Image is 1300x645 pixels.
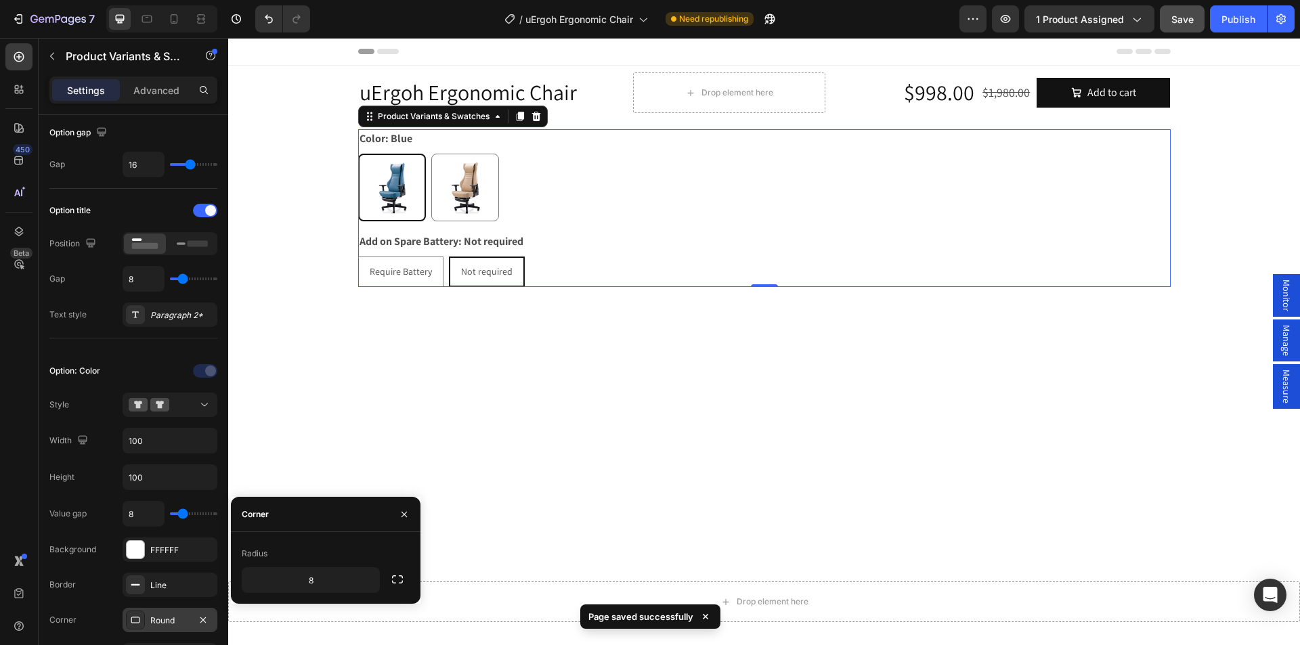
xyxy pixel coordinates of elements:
span: Not required [233,227,284,240]
p: Product Variants & Swatches [66,48,181,64]
img: logo_orange.svg [22,22,32,32]
input: Auto [123,267,164,291]
input: Auto [242,568,379,592]
span: / [519,12,523,26]
span: 1 product assigned [1036,12,1124,26]
div: Position [49,235,99,253]
button: Publish [1210,5,1267,32]
button: Save [1160,5,1205,32]
span: Manage [1052,287,1065,318]
span: Monitor [1052,242,1065,273]
div: Beta [10,248,32,259]
button: 1 product assigned [1024,5,1154,32]
div: Domain: [DOMAIN_NAME] [35,35,149,46]
div: Background [49,543,96,556]
div: FFFFFF [150,544,214,556]
div: Domain Overview [51,80,121,89]
div: $1,980.00 [753,45,803,64]
span: Save [1171,14,1194,25]
div: Text style [49,309,87,321]
p: Page saved successfully [588,610,693,623]
div: Style [49,399,69,411]
span: Require Battery [142,227,204,240]
iframe: Design area [228,38,1300,645]
input: Auto [123,152,164,177]
img: tab_keywords_by_traffic_grey.svg [135,79,146,89]
p: Advanced [133,83,179,97]
div: Width [49,432,91,450]
input: Auto [123,428,217,453]
div: Option: Color [49,365,100,377]
div: Corner [242,508,269,520]
div: Value gap [49,508,87,520]
div: Border [49,579,76,591]
img: website_grey.svg [22,35,32,46]
div: Option gap [49,124,110,142]
div: Add to cart [859,45,908,65]
div: Gap [49,158,65,171]
div: Gap [49,273,65,285]
div: Keywords by Traffic [150,80,228,89]
p: 7 [89,11,95,27]
div: Option title [49,204,91,217]
div: Height [49,471,74,483]
div: 450 [13,144,32,155]
legend: Add on Spare Battery: Not required [130,194,297,213]
span: Need republishing [679,13,748,25]
button: 7 [5,5,101,32]
div: Drop element here [473,49,545,60]
input: Auto [123,465,217,489]
div: Radius [242,548,267,560]
div: Round [150,615,190,627]
div: Drop element here [508,558,580,569]
div: Publish [1221,12,1255,26]
div: Undo/Redo [255,5,310,32]
div: Corner [49,614,77,626]
span: uErgoh Ergonomic Chair [525,12,633,26]
div: $998.00 [674,39,747,70]
div: Paragraph 2* [150,309,214,321]
div: Open Intercom Messenger [1254,579,1286,611]
div: v 4.0.25 [38,22,66,32]
span: Measure [1052,332,1065,365]
img: tab_domain_overview_orange.svg [37,79,47,89]
p: Settings [67,83,105,97]
div: Product Variants & Swatches [147,72,264,85]
input: Auto [123,502,164,526]
button: Add to cart [808,40,942,70]
div: Line [150,579,214,592]
h1: uErgoh Ergonomic Chair [130,39,399,70]
legend: Color: Blue [130,91,186,110]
